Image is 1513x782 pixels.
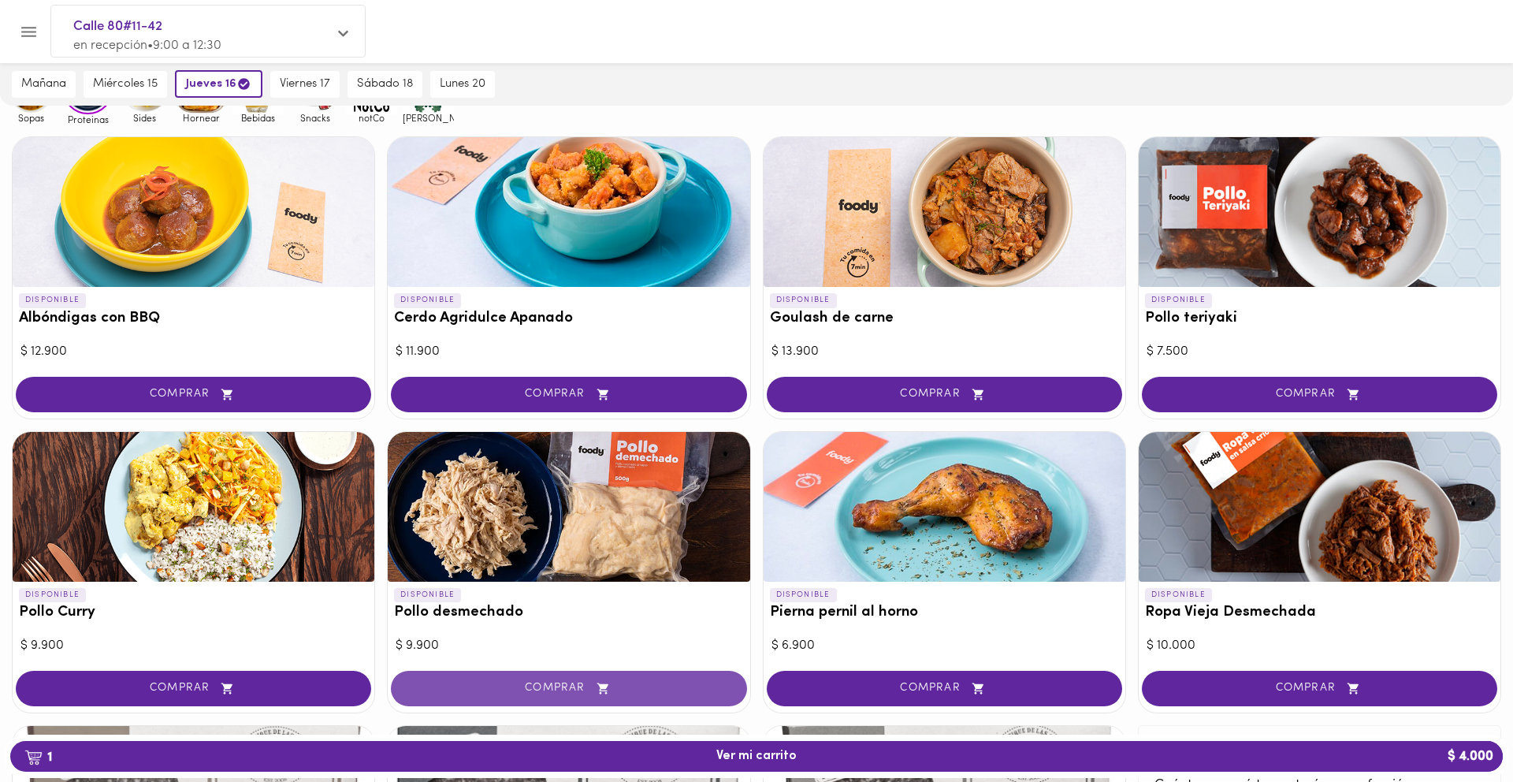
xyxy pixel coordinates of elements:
p: DISPONIBLE [19,588,86,602]
button: COMPRAR [767,671,1122,706]
button: viernes 17 [270,71,340,98]
h3: Goulash de carne [770,311,1119,327]
div: Pollo desmechado [388,432,749,582]
button: Menu [9,13,48,51]
span: en recepción • 9:00 a 12:30 [73,39,221,52]
div: $ 9.900 [20,637,366,655]
h3: Pollo desmechado [394,605,743,621]
span: [PERSON_NAME] [403,113,454,123]
div: Ropa Vieja Desmechada [1139,432,1500,582]
span: mañana [21,77,66,91]
div: Pierna pernil al horno [764,432,1125,582]
span: Proteinas [62,114,113,125]
span: viernes 17 [280,77,330,91]
span: notCo [346,113,397,123]
div: Albóndigas con BBQ [13,137,374,287]
span: miércoles 15 [93,77,158,91]
img: cart.png [24,750,43,765]
span: COMPRAR [1162,682,1478,695]
span: jueves 16 [186,76,251,91]
span: sábado 18 [357,77,413,91]
span: Snacks [289,113,340,123]
div: $ 6.900 [771,637,1117,655]
div: $ 11.900 [396,343,742,361]
p: DISPONIBLE [1145,588,1212,602]
div: $ 10.000 [1147,637,1493,655]
span: Sopas [6,113,57,123]
h3: Cerdo Agridulce Apanado [394,311,743,327]
h3: Pierna pernil al horno [770,605,1119,621]
button: 1Ver mi carrito$ 4.000 [10,741,1503,772]
button: miércoles 15 [84,71,167,98]
div: Pollo teriyaki [1139,137,1500,287]
p: DISPONIBLE [770,293,837,307]
p: DISPONIBLE [19,293,86,307]
span: Calle 80#11-42 [73,17,327,37]
button: COMPRAR [767,377,1122,412]
div: $ 13.900 [771,343,1117,361]
button: sábado 18 [348,71,422,98]
button: lunes 20 [430,71,495,98]
b: 1 [15,747,61,767]
button: COMPRAR [391,671,746,706]
button: COMPRAR [16,671,371,706]
div: $ 7.500 [1147,343,1493,361]
button: mañana [12,71,76,98]
h3: Ropa Vieja Desmechada [1145,605,1494,621]
span: Hornear [176,113,227,123]
button: COMPRAR [16,377,371,412]
button: jueves 16 [175,70,262,98]
button: COMPRAR [1142,377,1497,412]
div: $ 9.900 [396,637,742,655]
button: COMPRAR [1142,671,1497,706]
div: Pollo Curry [13,432,374,582]
div: Goulash de carne [764,137,1125,287]
iframe: Messagebird Livechat Widget [1422,691,1497,766]
div: $ 12.900 [20,343,366,361]
span: lunes 20 [440,77,485,91]
h3: Pollo Curry [19,605,368,621]
span: COMPRAR [1162,388,1478,401]
button: COMPRAR [391,377,746,412]
p: DISPONIBLE [1145,293,1212,307]
p: DISPONIBLE [394,293,461,307]
span: COMPRAR [411,682,727,695]
span: Sides [119,113,170,123]
span: Bebidas [232,113,284,123]
span: COMPRAR [35,388,351,401]
p: DISPONIBLE [394,588,461,602]
span: COMPRAR [786,682,1102,695]
h3: Albóndigas con BBQ [19,311,368,327]
span: Ver mi carrito [716,749,797,764]
span: COMPRAR [786,388,1102,401]
span: COMPRAR [35,682,351,695]
div: Cerdo Agridulce Apanado [388,137,749,287]
h3: Pollo teriyaki [1145,311,1494,327]
p: DISPONIBLE [770,588,837,602]
span: COMPRAR [411,388,727,401]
